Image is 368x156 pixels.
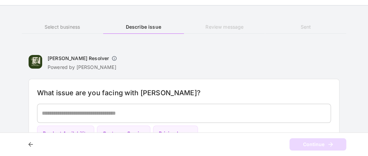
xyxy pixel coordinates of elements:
[265,23,346,31] h6: Sent
[29,55,42,69] img: Dan Murphy's
[103,23,184,31] h6: Describe issue
[37,87,331,98] h6: What issue are you facing with [PERSON_NAME]?
[48,64,120,71] p: Powered by [PERSON_NAME]
[37,126,94,142] button: Product Availability
[48,55,109,62] h6: [PERSON_NAME] Resolver
[97,126,150,142] button: Customer Service
[153,126,198,142] button: Pricing Issues
[22,23,103,31] h6: Select business
[184,23,265,31] h6: Review message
